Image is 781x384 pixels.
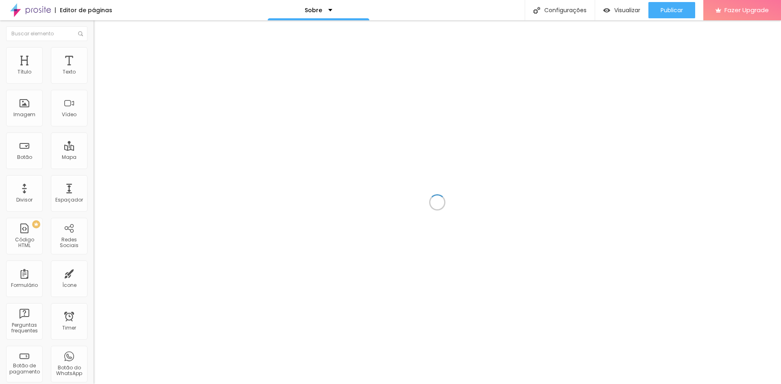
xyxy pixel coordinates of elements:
[533,7,540,14] img: Icone
[11,282,38,288] div: Formulário
[63,69,76,75] div: Texto
[648,2,695,18] button: Publicar
[8,322,40,334] div: Perguntas frequentes
[8,237,40,249] div: Código HTML
[55,7,112,13] div: Editor de páginas
[17,154,32,160] div: Botão
[62,282,76,288] div: Ícone
[305,7,322,13] p: Sobre
[62,112,76,117] div: Vídeo
[6,26,87,41] input: Buscar elemento
[614,7,640,13] span: Visualizar
[53,237,85,249] div: Redes Sociais
[661,7,683,13] span: Publicar
[53,365,85,377] div: Botão do WhatsApp
[603,7,610,14] img: view-1.svg
[8,363,40,375] div: Botão de pagamento
[17,69,31,75] div: Título
[13,112,35,117] div: Imagem
[62,154,76,160] div: Mapa
[55,197,83,203] div: Espaçador
[62,325,76,331] div: Timer
[78,31,83,36] img: Icone
[16,197,33,203] div: Divisor
[595,2,648,18] button: Visualizar
[724,7,769,13] span: Fazer Upgrade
